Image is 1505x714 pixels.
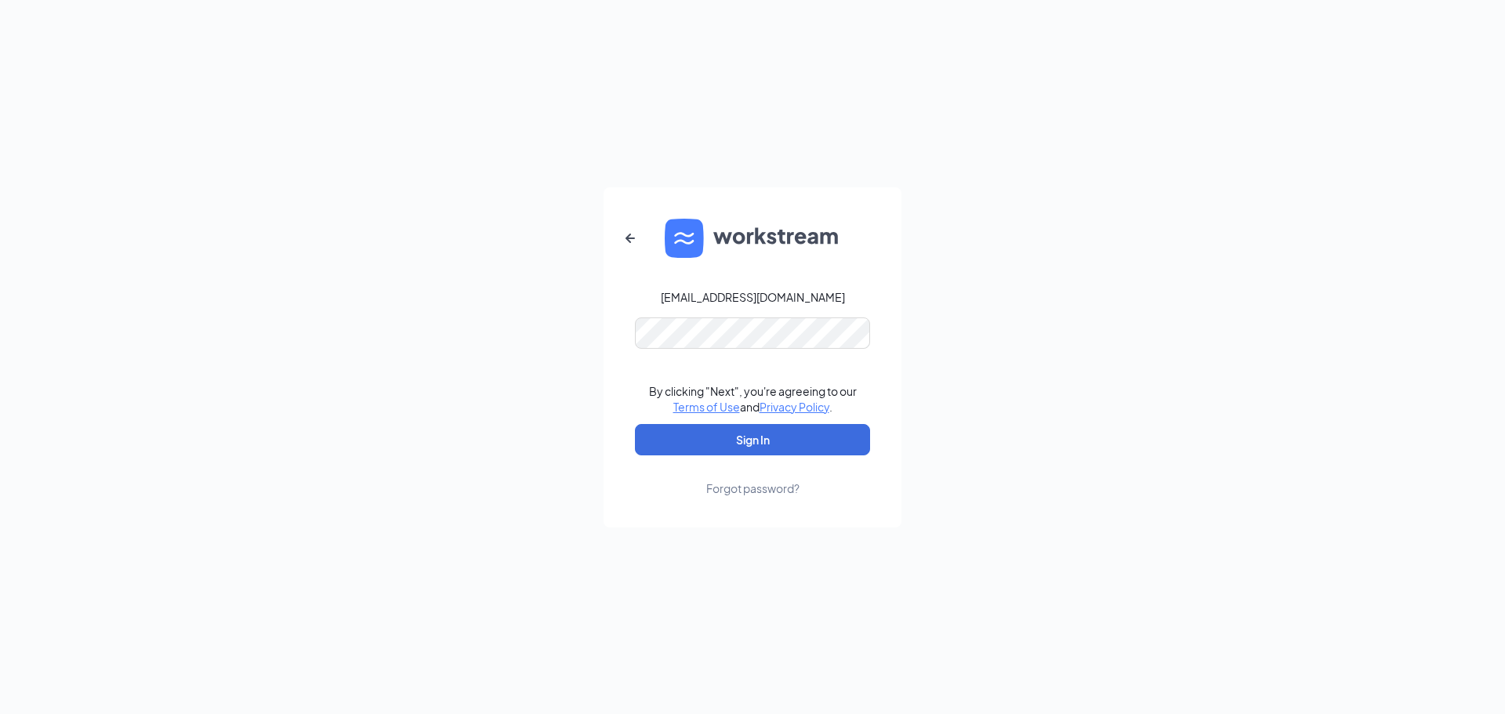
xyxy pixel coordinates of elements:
[706,455,800,496] a: Forgot password?
[621,229,640,248] svg: ArrowLeftNew
[665,219,840,258] img: WS logo and Workstream text
[706,480,800,496] div: Forgot password?
[649,383,857,415] div: By clicking "Next", you're agreeing to our and .
[611,219,649,257] button: ArrowLeftNew
[635,424,870,455] button: Sign In
[673,400,740,414] a: Terms of Use
[661,289,845,305] div: [EMAIL_ADDRESS][DOMAIN_NAME]
[760,400,829,414] a: Privacy Policy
